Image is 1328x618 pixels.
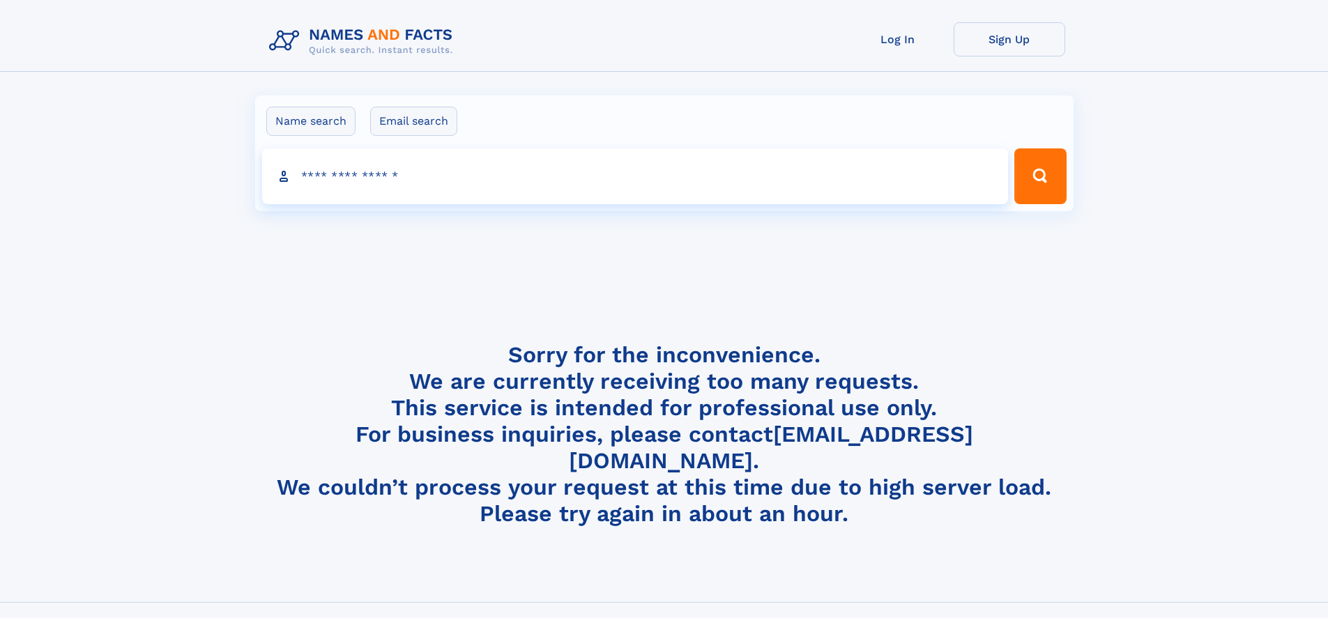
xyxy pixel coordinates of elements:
[370,107,457,136] label: Email search
[266,107,356,136] label: Name search
[569,421,973,474] a: [EMAIL_ADDRESS][DOMAIN_NAME]
[264,341,1065,527] h4: Sorry for the inconvenience. We are currently receiving too many requests. This service is intend...
[842,22,954,56] a: Log In
[262,148,1009,204] input: search input
[1014,148,1066,204] button: Search Button
[954,22,1065,56] a: Sign Up
[264,22,464,60] img: Logo Names and Facts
